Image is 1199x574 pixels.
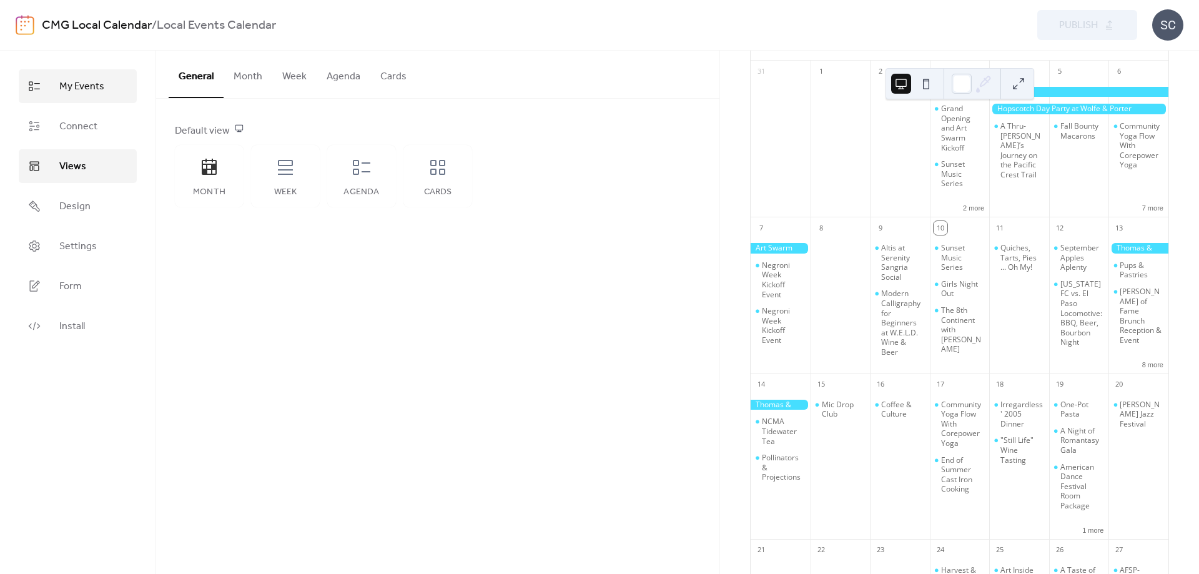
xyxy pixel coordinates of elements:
div: Girls Night Out [941,279,985,299]
div: Coffee & Culture [870,400,930,419]
button: 8 more [1137,359,1168,369]
div: Fall Bounty Macarons [1049,121,1109,141]
a: CMG Local Calendar [42,14,152,37]
div: Cards [416,187,460,197]
a: Connect [19,109,137,143]
div: Grand Opening and Art Swarm Kickoff [930,104,990,152]
button: Cards [370,51,417,97]
div: Thomas & Friends in the Garden at New Hope Valley Railway [1108,243,1168,254]
div: Sunset Music Series [941,159,985,189]
a: My Events [19,69,137,103]
div: 8 [814,221,828,235]
div: 27 [1112,543,1126,557]
div: 26 [1053,543,1067,557]
div: SC [1152,9,1183,41]
div: September Apples Aplenty [1060,243,1104,272]
div: NCMA Tidewater Tea [751,417,811,446]
button: Month [224,51,272,97]
div: 6 [1112,65,1126,79]
div: 3 [934,65,947,79]
div: American Dance Festival Room Package [1049,462,1109,511]
div: September Apples Aplenty [1049,243,1109,272]
div: 24 [934,543,947,557]
div: "Still Life" Wine Tasting [1000,435,1044,465]
div: Modern Calligraphy for Beginners at W.E.L.D. Wine & Beer [870,289,930,357]
div: 4 [993,65,1007,79]
div: The 8th Continent with Dr. Meg Lowman [930,305,990,354]
button: General [169,51,224,98]
span: Settings [59,239,97,254]
div: Girls Night Out [930,279,990,299]
b: Local Events Calendar [157,14,276,37]
div: Negroni Week Kickoff Event [751,306,811,345]
div: Modern Calligraphy for Beginners at W.E.L.D. Wine & Beer [881,289,925,357]
div: Quiches, Tarts, Pies ... Oh My! [1000,243,1044,272]
div: Coffee & Culture [881,400,925,419]
div: [PERSON_NAME] of Fame Brunch Reception & Event [1120,287,1163,345]
span: Install [59,319,85,334]
div: "Still Life" Wine Tasting [989,435,1049,465]
div: [PERSON_NAME] Jazz Festival [1120,400,1163,429]
div: 13 [1112,221,1126,235]
div: Community Yoga Flow With Corepower Yoga [930,400,990,448]
a: Install [19,309,137,343]
div: 17 [934,378,947,392]
div: 16 [874,378,887,392]
div: Sunset Music Series [930,243,990,272]
div: 31 [754,65,768,79]
div: Pups & Pastries [1108,260,1168,280]
div: End of Summer Cast Iron Cooking [930,455,990,494]
div: Wilson Jazz Festival [1108,400,1168,429]
button: Agenda [317,51,370,97]
button: Week [272,51,317,97]
div: Agenda [340,187,383,197]
div: NCMA Tidewater Tea [762,417,806,446]
div: Negroni Week Kickoff Event [762,260,806,299]
div: A Thru-[PERSON_NAME]’s Journey on the Pacific Crest Trail [1000,121,1044,180]
div: A Night of Romantasy Gala [1049,426,1109,455]
div: One-Pot Pasta [1049,400,1109,419]
div: Pups & Pastries [1120,260,1163,280]
div: Mic Drop Club [811,400,871,419]
div: Grand Opening and Art Swarm Kickoff [941,104,985,152]
div: Irregardless' 2005 Dinner [989,400,1049,429]
div: Month [187,187,231,197]
div: 20 [1112,378,1126,392]
div: Week [264,187,307,197]
div: 25 [993,543,1007,557]
div: 14 [754,378,768,392]
div: Community Yoga Flow With Corepower Yoga [1120,121,1163,170]
span: My Events [59,79,104,94]
div: Altis at Serenity Sangria Social [881,243,925,282]
span: Design [59,199,91,214]
div: A Thru-Hiker’s Journey on the Pacific Crest Trail [989,121,1049,180]
div: 19 [1053,378,1067,392]
div: Hopscotch Day Party at Wolfe & Porter [989,104,1168,114]
div: 2 [874,65,887,79]
div: End of Summer Cast Iron Cooking [941,455,985,494]
span: Views [59,159,86,174]
div: Pollinators & Projections [762,453,806,482]
div: Irregardless' 2005 Dinner [1000,400,1044,429]
div: American Dance Festival Room Package [1060,462,1104,511]
div: Sunset Music Series [930,159,990,189]
a: Views [19,149,137,183]
div: One-Pot Pasta [1060,400,1104,419]
div: 10 [934,221,947,235]
div: 15 [814,378,828,392]
span: Connect [59,119,97,134]
span: Form [59,279,82,294]
div: 12 [1053,221,1067,235]
div: 9 [874,221,887,235]
div: Art Swarm [751,243,811,254]
a: Settings [19,229,137,263]
div: 1 [814,65,828,79]
div: Raleigh Hall of Fame Brunch Reception & Event [1108,287,1168,345]
div: 7 [754,221,768,235]
button: 2 more [958,202,989,212]
a: Form [19,269,137,303]
div: A Night of Romantasy Gala [1060,426,1104,455]
div: [US_STATE] FC vs. El Paso Locomotive: BBQ, Beer, Bourbon Night [1060,279,1104,347]
div: 21 [754,543,768,557]
div: North Carolina FC vs. El Paso Locomotive: BBQ, Beer, Bourbon Night [1049,279,1109,347]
